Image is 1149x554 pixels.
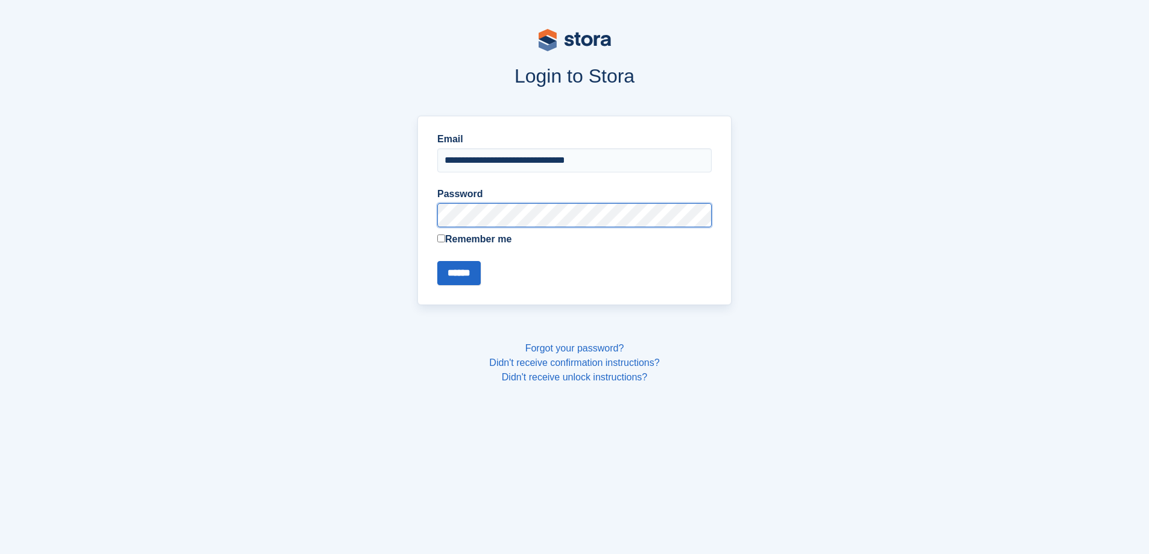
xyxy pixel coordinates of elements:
[489,357,659,368] a: Didn't receive confirmation instructions?
[525,343,624,353] a: Forgot your password?
[502,372,647,382] a: Didn't receive unlock instructions?
[437,187,712,201] label: Password
[437,232,712,247] label: Remember me
[437,235,445,242] input: Remember me
[437,132,712,146] label: Email
[539,29,611,51] img: stora-logo-53a41332b3708ae10de48c4981b4e9114cc0af31d8433b30ea865607fb682f29.svg
[188,65,962,87] h1: Login to Stora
